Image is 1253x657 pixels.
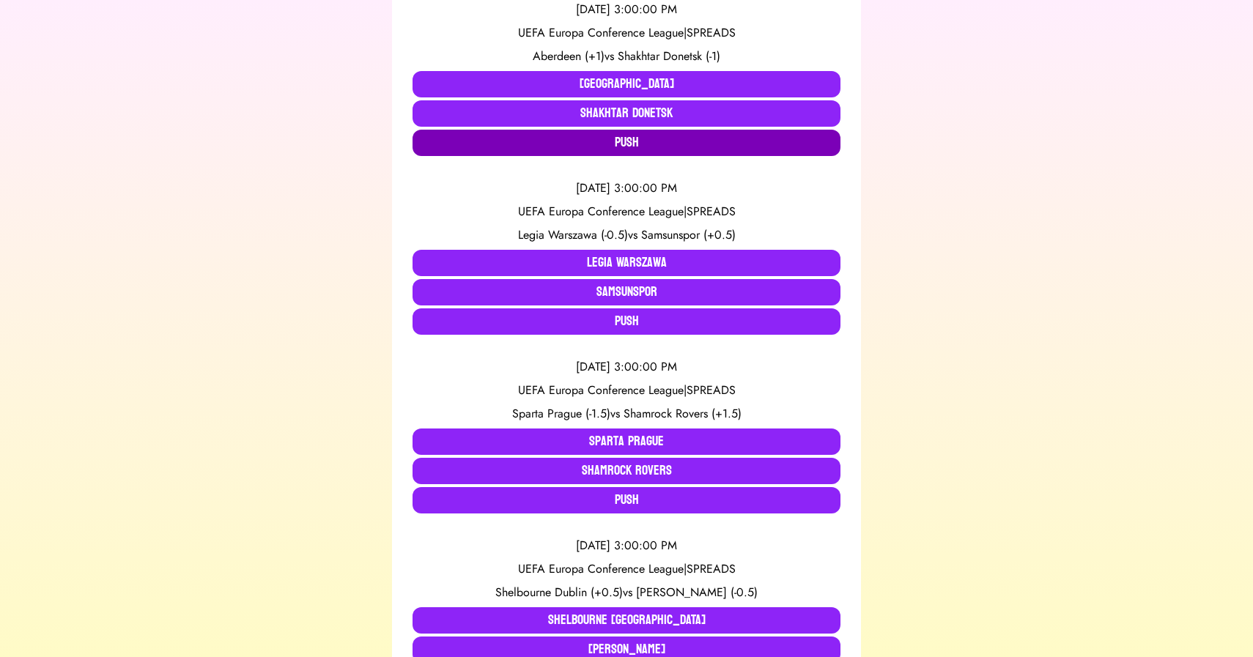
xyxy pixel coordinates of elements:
[413,48,840,65] div: vs
[413,250,840,276] button: Legia Warszawa
[413,382,840,399] div: UEFA Europa Conference League | SPREADS
[413,1,840,18] div: [DATE] 3:00:00 PM
[413,130,840,156] button: Push
[413,179,840,197] div: [DATE] 3:00:00 PM
[413,279,840,305] button: Samsunspor
[413,71,840,97] button: [GEOGRAPHIC_DATA]
[413,607,840,634] button: Shelbourne [GEOGRAPHIC_DATA]
[413,537,840,554] div: [DATE] 3:00:00 PM
[413,428,840,455] button: Sparta Prague
[413,584,840,601] div: vs
[518,226,628,243] span: Legia Warszawa (-0.5)
[495,584,623,601] span: Shelbourne Dublin (+0.5)
[413,203,840,220] div: UEFA Europa Conference League | SPREADS
[413,100,840,127] button: Shakhtar Donetsk
[413,24,840,42] div: UEFA Europa Conference League | SPREADS
[413,487,840,513] button: Push
[413,458,840,484] button: Shamrock Rovers
[413,405,840,423] div: vs
[413,226,840,244] div: vs
[636,584,758,601] span: [PERSON_NAME] (-0.5)
[624,405,742,422] span: Shamrock Rovers (+1.5)
[413,358,840,376] div: [DATE] 3:00:00 PM
[533,48,605,64] span: Aberdeen (+1)
[618,48,720,64] span: Shakhtar Donetsk (-1)
[512,405,610,422] span: Sparta Prague (-1.5)
[641,226,736,243] span: Samsunspor (+0.5)
[413,308,840,335] button: Push
[413,560,840,578] div: UEFA Europa Conference League | SPREADS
